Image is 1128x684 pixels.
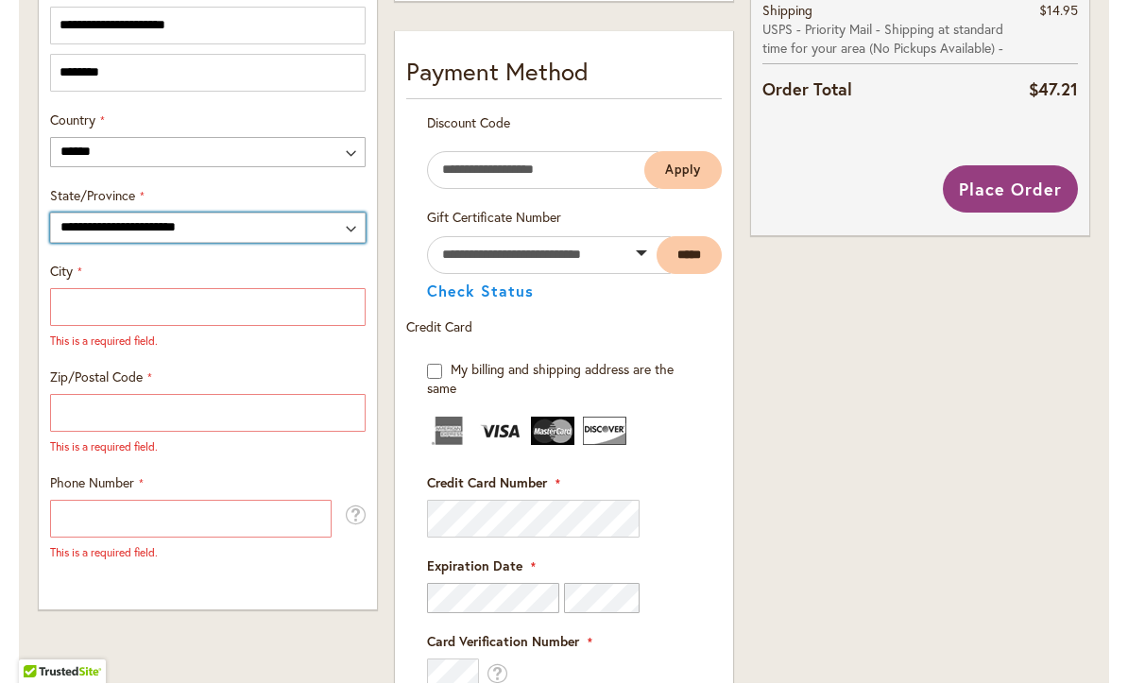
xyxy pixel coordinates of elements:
[427,284,534,299] button: Check Status
[943,166,1078,214] button: Place Order
[583,418,626,446] img: Discover
[50,368,143,386] span: Zip/Postal Code
[959,179,1062,201] span: Place Order
[427,209,561,227] span: Gift Certificate Number
[427,114,510,132] span: Discount Code
[50,334,158,349] span: This is a required field.
[50,474,134,492] span: Phone Number
[50,187,135,205] span: State/Province
[1029,78,1078,101] span: $47.21
[762,2,812,20] span: Shipping
[479,418,522,446] img: Visa
[406,55,722,100] div: Payment Method
[427,361,674,398] span: My billing and shipping address are the same
[644,152,722,190] button: Apply
[427,557,522,575] span: Expiration Date
[427,633,579,651] span: Card Verification Number
[427,474,547,492] span: Credit Card Number
[665,162,701,179] span: Apply
[762,21,1024,59] span: USPS - Priority Mail - Shipping at standard time for your area (No Pickups Available) -
[14,617,67,670] iframe: Launch Accessibility Center
[50,263,73,281] span: City
[50,440,158,454] span: This is a required field.
[427,418,470,446] img: American Express
[762,76,852,103] strong: Order Total
[50,546,158,560] span: This is a required field.
[531,418,574,446] img: MasterCard
[50,111,95,129] span: Country
[1039,2,1078,20] span: $14.95
[406,318,472,336] span: Credit Card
